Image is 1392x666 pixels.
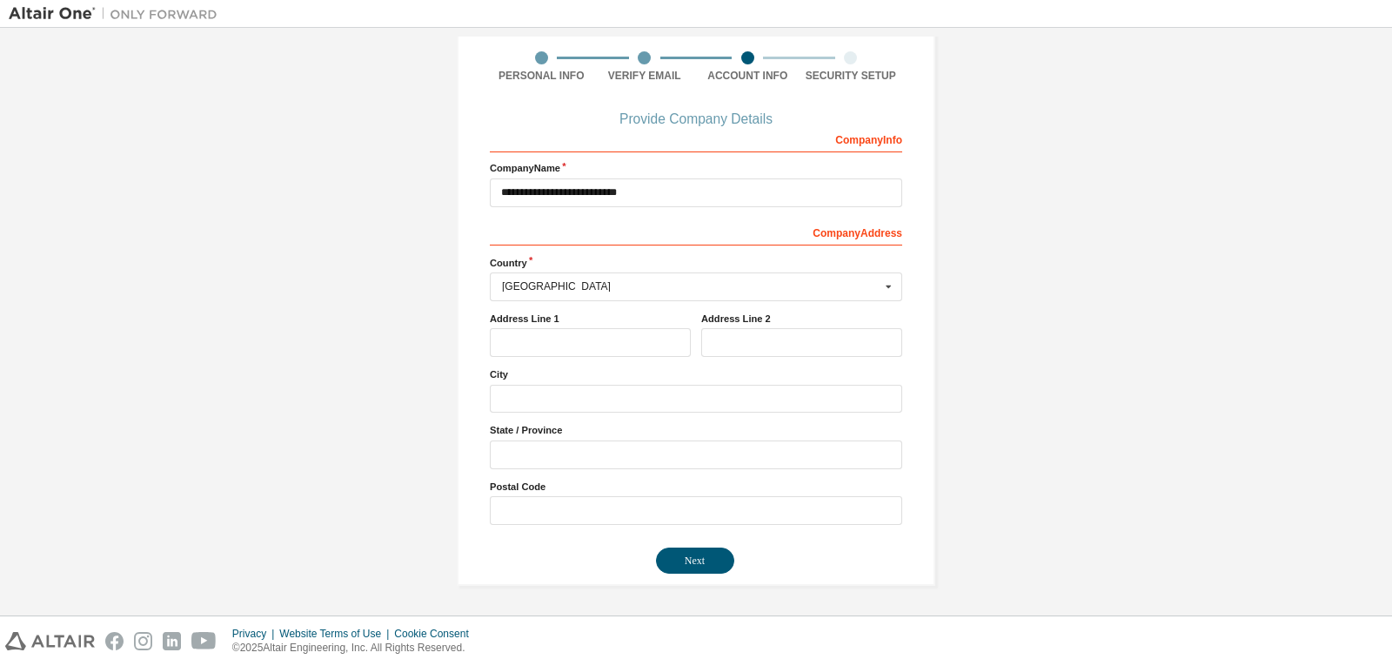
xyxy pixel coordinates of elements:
img: linkedin.svg [163,632,181,650]
div: Privacy [232,627,279,641]
label: Country [490,256,902,270]
div: Personal Info [490,69,593,83]
img: instagram.svg [134,632,152,650]
div: Company Info [490,124,902,152]
label: Postal Code [490,480,902,494]
img: facebook.svg [105,632,124,650]
button: Next [656,548,734,574]
label: City [490,367,902,381]
img: altair_logo.svg [5,632,95,650]
img: Altair One [9,5,226,23]
div: Verify Email [593,69,697,83]
label: Address Line 2 [701,312,902,326]
div: Website Terms of Use [279,627,394,641]
div: Security Setup [800,69,903,83]
div: Provide Company Details [490,114,902,124]
div: Cookie Consent [394,627,478,641]
label: Company Name [490,161,902,175]
img: youtube.svg [191,632,217,650]
div: [GEOGRAPHIC_DATA] [502,281,880,292]
div: Account Info [696,69,800,83]
p: © 2025 Altair Engineering, Inc. All Rights Reserved. [232,641,479,656]
label: State / Province [490,423,902,437]
div: Company Address [490,218,902,246]
label: Address Line 1 [490,312,691,326]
